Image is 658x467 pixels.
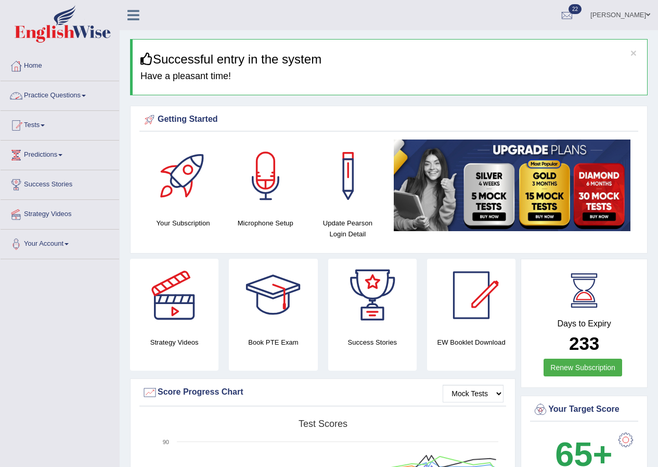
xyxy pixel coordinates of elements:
[569,333,599,354] b: 233
[427,337,515,348] h4: EW Booklet Download
[533,402,636,418] div: Your Target Score
[142,385,504,400] div: Score Progress Chart
[140,71,639,82] h4: Have a pleasant time!
[299,419,347,429] tspan: Test scores
[140,53,639,66] h3: Successful entry in the system
[229,337,317,348] h4: Book PTE Exam
[569,4,582,14] span: 22
[533,319,636,329] h4: Days to Expiry
[544,359,622,376] a: Renew Subscription
[1,111,119,137] a: Tests
[1,52,119,78] a: Home
[229,218,301,229] h4: Microphone Setup
[1,200,119,226] a: Strategy Videos
[142,112,636,128] div: Getting Started
[147,218,219,229] h4: Your Subscription
[312,218,383,239] h4: Update Pearson Login Detail
[1,141,119,167] a: Predictions
[394,140,630,231] img: small5.jpg
[163,439,169,445] text: 90
[630,47,637,58] button: ×
[130,337,218,348] h4: Strategy Videos
[1,81,119,107] a: Practice Questions
[1,170,119,196] a: Success Stories
[328,337,417,348] h4: Success Stories
[1,230,119,256] a: Your Account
